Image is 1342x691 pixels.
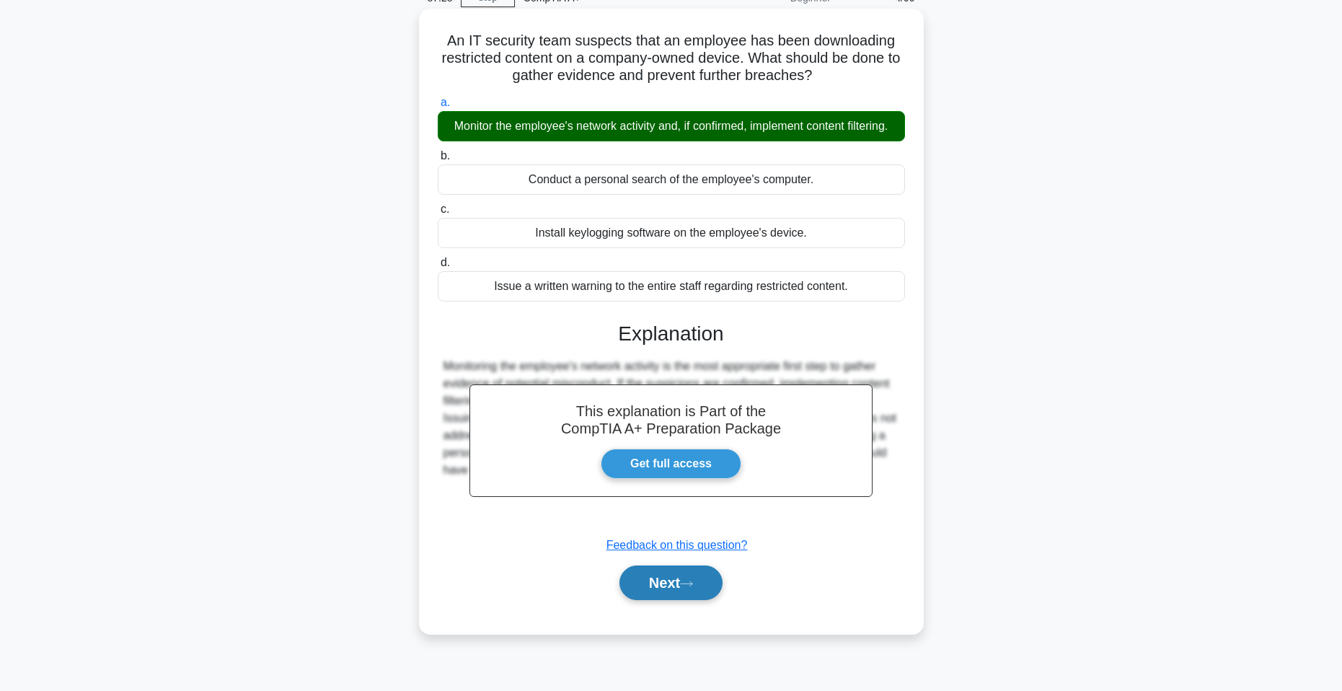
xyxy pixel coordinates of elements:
div: Monitoring the employee's network activity is the most appropriate first step to gather evidence ... [443,358,899,479]
span: b. [441,149,450,162]
div: Issue a written warning to the entire staff regarding restricted content. [438,271,905,302]
h3: Explanation [446,322,896,346]
span: a. [441,96,450,108]
a: Feedback on this question? [606,539,748,551]
div: Install keylogging software on the employee's device. [438,218,905,248]
div: Monitor the employee's network activity and, if confirmed, implement content filtering. [438,111,905,141]
a: Get full access [601,449,741,479]
span: d. [441,256,450,268]
button: Next [619,565,723,600]
div: Conduct a personal search of the employee's computer. [438,164,905,195]
h5: An IT security team suspects that an employee has been downloading restricted content on a compan... [436,32,906,85]
span: c. [441,203,449,215]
